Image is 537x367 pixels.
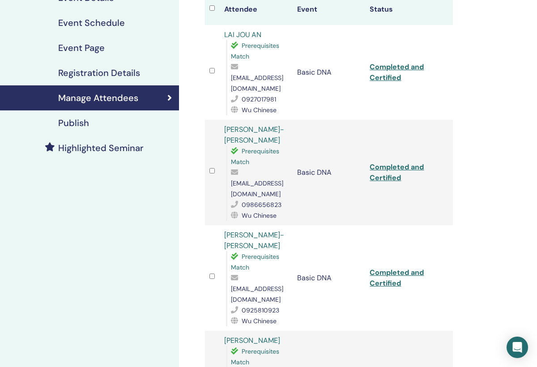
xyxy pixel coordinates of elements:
h4: Registration Details [58,67,140,78]
span: Wu Chinese [242,211,277,219]
div: Open Intercom Messenger [507,337,528,358]
h4: Event Page [58,42,105,53]
span: 0927017981 [242,95,276,103]
a: Completed and Certified [370,268,424,288]
h4: Manage Attendees [58,93,138,103]
h4: Publish [58,118,89,128]
a: Completed and Certified [370,62,424,82]
a: [PERSON_NAME] [224,336,280,345]
span: [EMAIL_ADDRESS][DOMAIN_NAME] [231,285,283,304]
span: Wu Chinese [242,106,277,114]
h4: Highlighted Seminar [58,143,144,153]
span: Prerequisites Match [231,42,279,60]
td: Basic DNA [293,225,366,331]
span: 0986656823 [242,201,281,209]
span: Prerequisites Match [231,253,279,271]
td: Basic DNA [293,120,366,225]
a: Completed and Certified [370,162,424,182]
span: [EMAIL_ADDRESS][DOMAIN_NAME] [231,74,283,93]
a: [PERSON_NAME]-[PERSON_NAME] [224,125,284,145]
td: Basic DNA [293,25,366,120]
span: 0925810923 [242,306,279,314]
span: [EMAIL_ADDRESS][DOMAIN_NAME] [231,179,283,198]
a: [PERSON_NAME]-[PERSON_NAME] [224,230,284,250]
span: Prerequisites Match [231,147,279,166]
span: Prerequisites Match [231,347,279,366]
h4: Event Schedule [58,17,125,28]
a: LAI JOU AN [224,30,261,39]
span: Wu Chinese [242,317,277,325]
